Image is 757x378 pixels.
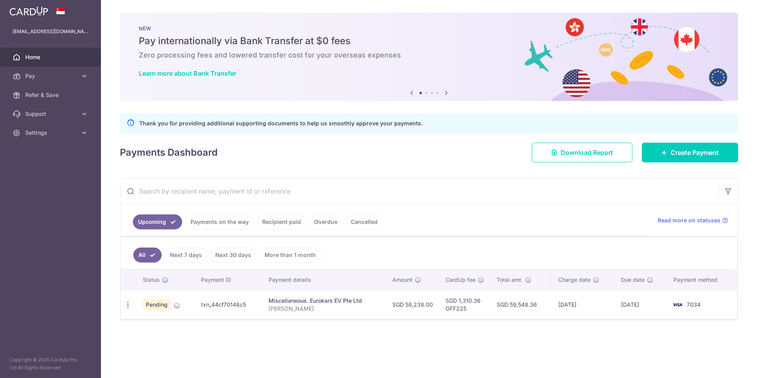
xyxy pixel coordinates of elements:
a: More than 1 month [259,248,321,263]
a: Create Payment [642,143,738,162]
span: Charge date [558,276,591,284]
a: All [133,248,162,263]
span: Download Report [561,148,613,157]
td: [DATE] [552,290,615,319]
span: 7034 [687,301,701,308]
span: Home [25,53,77,61]
h4: Payments Dashboard [120,145,218,160]
p: [PERSON_NAME] [268,305,380,313]
th: Payment method [667,270,737,290]
span: CardUp fee [446,276,475,284]
td: txn_44cf70148c5 [195,290,262,319]
td: SGD 59,548.36 [490,290,552,319]
a: Read more on statuses [658,216,728,224]
h6: Zero processing fees and lowered transfer cost for your overseas expenses [139,50,719,60]
span: Support [25,110,77,118]
p: [EMAIL_ADDRESS][DOMAIN_NAME] [13,28,88,35]
span: Settings [25,129,77,137]
a: Next 7 days [165,248,207,263]
p: Thank you for providing additional supporting documents to help us smoothly approve your payments. [139,119,423,128]
td: [DATE] [615,290,667,319]
img: Bank transfer banner [120,13,738,101]
span: Due date [621,276,645,284]
span: Pay [25,72,77,80]
a: Learn more about Bank Transfer [139,69,236,77]
a: Cancelled [346,214,383,229]
a: Upcoming [133,214,182,229]
th: Payment details [262,270,386,290]
img: Bank Card [669,300,685,309]
td: SGD 58,238.00 [386,290,439,319]
iframe: Opens a widget where you can find more information [706,354,749,374]
a: Next 30 days [210,248,256,263]
span: Status [143,276,160,284]
img: CardUp [9,6,48,16]
a: Download Report [532,143,632,162]
span: Create Payment [671,148,719,157]
h5: Pay internationally via Bank Transfer at $0 fees [139,35,719,47]
td: SGD 1,310.36 OFF225 [439,290,490,319]
span: Read more on statuses [658,216,720,224]
p: NEW [139,25,719,32]
span: Refer & Save [25,91,77,99]
span: Amount [392,276,412,284]
a: Overdue [309,214,343,229]
span: Total amt. [497,276,523,284]
div: Miscellaneous. Eurokars EV Pte Ltd [268,297,380,305]
th: Payment ID [195,270,262,290]
input: Search by recipient name, payment id or reference [120,179,719,204]
a: Recipient paid [257,214,306,229]
span: Pending [143,299,171,310]
a: Payments on the way [185,214,254,229]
